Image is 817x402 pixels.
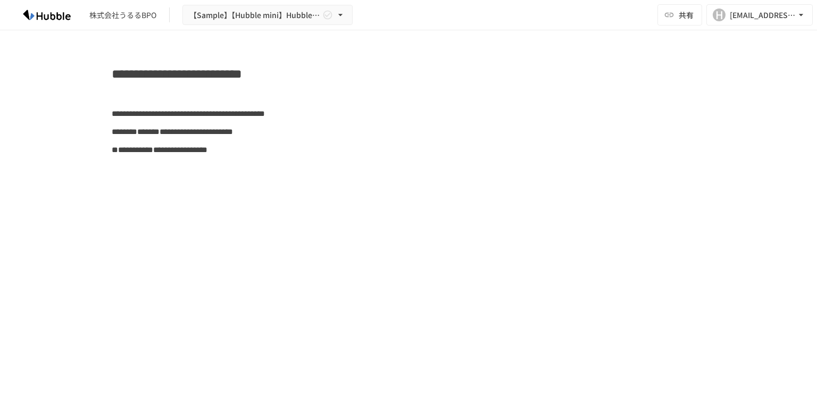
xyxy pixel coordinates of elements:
[713,9,726,21] div: H
[657,4,702,26] button: 共有
[13,6,81,23] img: HzDRNkGCf7KYO4GfwKnzITak6oVsp5RHeZBEM1dQFiQ
[182,5,353,26] button: 【Sample】【Hubble mini】Hubble×企業名 オンボーディングプロジェクト
[706,4,813,26] button: H[EMAIL_ADDRESS][DOMAIN_NAME]
[730,9,796,22] div: [EMAIL_ADDRESS][DOMAIN_NAME]
[189,9,320,22] span: 【Sample】【Hubble mini】Hubble×企業名 オンボーディングプロジェクト
[89,10,156,21] div: 株式会社うるるBPO
[679,9,694,21] span: 共有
